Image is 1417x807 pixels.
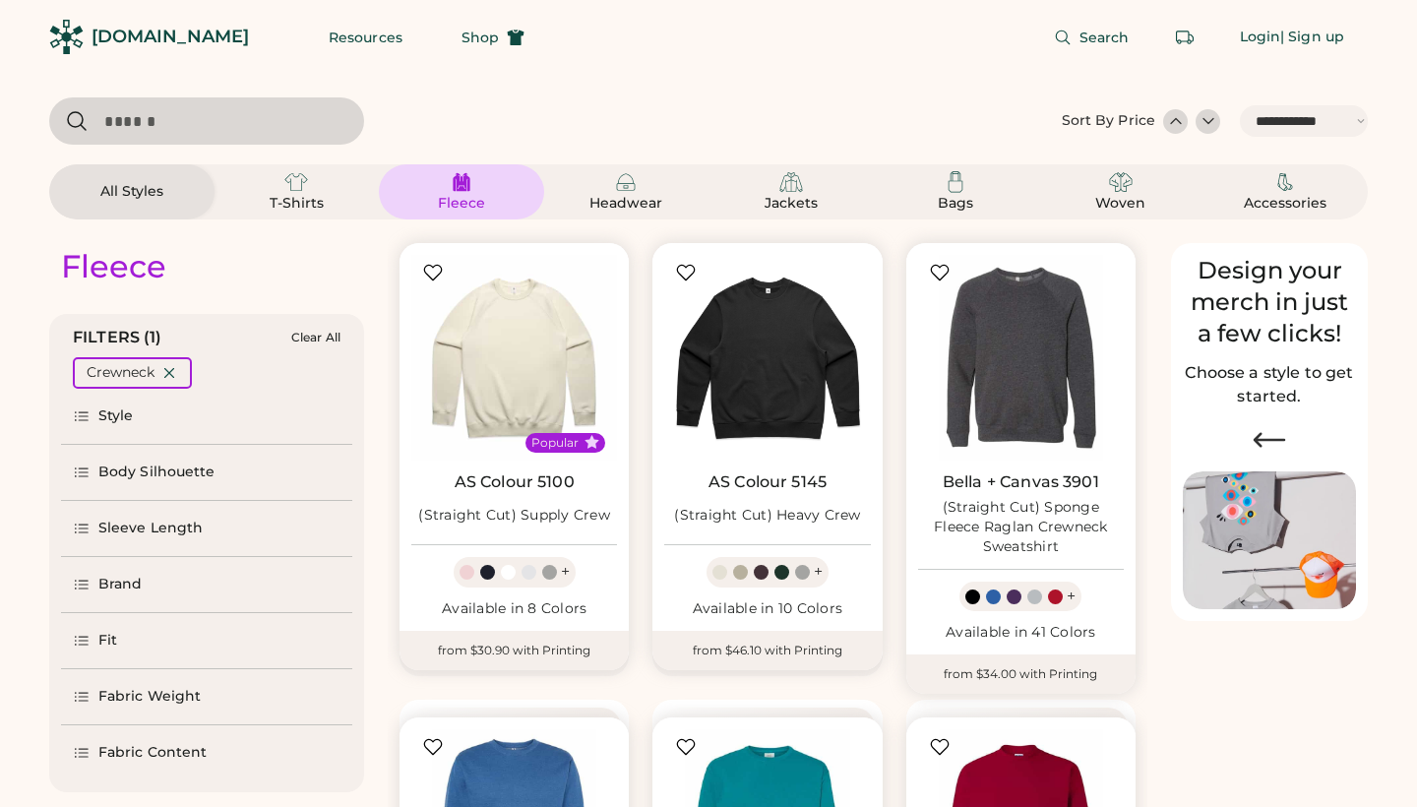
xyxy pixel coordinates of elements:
[614,170,638,194] img: Headwear Icon
[944,170,967,194] img: Bags Icon
[918,623,1124,643] div: Available in 41 Colors
[918,498,1124,557] div: (Straight Cut) Sponge Fleece Raglan Crewneck Sweatshirt
[1273,170,1297,194] img: Accessories Icon
[462,31,499,44] span: Shop
[61,247,166,286] div: Fleece
[98,463,216,482] div: Body Silhouette
[531,435,579,451] div: Popular
[252,194,340,214] div: T-Shirts
[1183,361,1356,408] h2: Choose a style to get started.
[664,255,870,461] img: AS Colour 5145 (Straight Cut) Heavy Crew
[1240,28,1281,47] div: Login
[87,363,154,383] div: Crewneck
[747,194,835,214] div: Jackets
[1241,194,1329,214] div: Accessories
[1077,194,1165,214] div: Woven
[92,25,249,49] div: [DOMAIN_NAME]
[98,687,201,707] div: Fabric Weight
[305,18,426,57] button: Resources
[779,170,803,194] img: Jackets Icon
[411,255,617,461] img: AS Colour 5100 (Straight Cut) Supply Crew
[450,170,473,194] img: Fleece Icon
[98,406,134,426] div: Style
[585,435,599,450] button: Popular Style
[1030,18,1153,57] button: Search
[98,519,203,538] div: Sleeve Length
[98,631,117,651] div: Fit
[814,561,823,583] div: +
[911,194,1000,214] div: Bags
[582,194,670,214] div: Headwear
[98,575,143,594] div: Brand
[1067,586,1076,607] div: +
[664,599,870,619] div: Available in 10 Colors
[291,331,340,344] div: Clear All
[1079,31,1130,44] span: Search
[400,631,629,670] div: from $30.90 with Printing
[1183,471,1356,610] img: Image of Lisa Congdon Eye Print on T-Shirt and Hat
[1165,18,1204,57] button: Retrieve an order
[418,506,610,526] div: (Straight Cut) Supply Crew
[652,631,882,670] div: from $46.10 with Printing
[417,194,506,214] div: Fleece
[1280,28,1344,47] div: | Sign up
[98,743,207,763] div: Fabric Content
[906,654,1136,694] div: from $34.00 with Printing
[455,472,575,492] a: AS Colour 5100
[918,255,1124,461] img: BELLA + CANVAS 3901 (Straight Cut) Sponge Fleece Raglan Crewneck Sweatshirt
[561,561,570,583] div: +
[438,18,548,57] button: Shop
[943,472,1099,492] a: Bella + Canvas 3901
[674,506,860,526] div: (Straight Cut) Heavy Crew
[49,20,84,54] img: Rendered Logo - Screens
[1062,111,1155,131] div: Sort By Price
[1109,170,1133,194] img: Woven Icon
[284,170,308,194] img: T-Shirts Icon
[73,326,162,349] div: FILTERS (1)
[411,599,617,619] div: Available in 8 Colors
[708,472,827,492] a: AS Colour 5145
[1183,255,1356,349] div: Design your merch in just a few clicks!
[88,182,176,202] div: All Styles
